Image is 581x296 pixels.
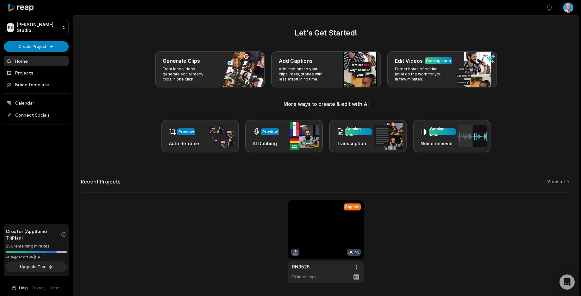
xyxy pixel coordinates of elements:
[163,57,200,65] h3: Generate Clips
[81,100,571,108] h3: More ways to create & edit with AI
[4,41,69,52] button: Create Project
[6,228,61,241] span: Creator (AppSumo T1) Plan!
[169,140,199,147] h3: Auto Reframe
[346,126,371,138] div: Coming soon
[337,140,372,147] h3: Transcription
[32,285,46,291] a: Privacy
[19,285,28,291] span: Help
[395,57,423,65] h3: Edit Videos
[6,261,67,272] button: Upgrade Tier
[6,255,67,260] div: *Usage resets on [DATE]
[4,79,69,90] a: Brand template
[206,124,235,149] img: auto_reframe.png
[7,23,14,32] div: PS
[262,129,278,135] div: Preview
[253,140,279,147] h3: AI Dubbing
[430,126,454,138] div: Coming soon
[163,67,212,82] p: From long videos generate social ready clips in one click.
[374,122,403,150] img: transcription.png
[4,68,69,78] a: Projects
[458,125,487,147] img: noise_removal.png
[279,57,313,65] h3: Add Captions
[4,56,69,66] a: Home
[6,243,67,249] div: 250 remaining minutes
[426,58,451,64] div: Coming soon
[17,22,59,33] p: [PERSON_NAME] Studio
[421,140,456,147] h3: Noise removal
[11,285,28,291] button: Help
[81,27,571,39] h2: Let's Get Started!
[547,178,565,185] a: View all
[4,98,69,108] a: Calendar
[559,274,575,290] div: Open Intercom Messenger
[49,285,62,291] a: Terms
[292,263,310,270] a: DN3525
[290,122,319,150] img: ai_dubbing.png
[279,67,328,82] p: Add captions to your clips, reels, stories with less effort in no time.
[81,178,121,185] h2: Recent Projects
[178,129,194,135] div: Preview
[395,67,444,82] p: Forget hours of editing, let AI do the work for you in few minutes.
[4,109,69,121] span: Connect Socials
